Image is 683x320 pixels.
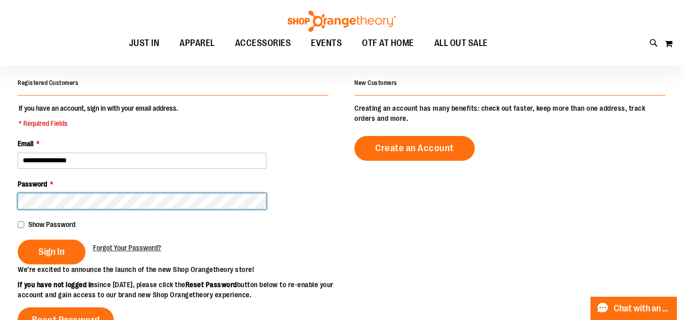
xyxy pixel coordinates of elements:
[354,103,665,123] p: Creating an account has many benefits: check out faster, keep more than one address, track orders...
[354,79,397,86] strong: New Customers
[129,32,160,55] span: JUST IN
[18,240,85,264] button: Sign In
[38,246,65,257] span: Sign In
[18,79,78,86] strong: Registered Customers
[18,281,94,289] strong: If you have not logged in
[18,140,33,148] span: Email
[18,180,47,188] span: Password
[186,281,237,289] strong: Reset Password
[93,244,161,252] span: Forgot Your Password?
[18,264,342,275] p: We’re excited to announce the launch of the new Shop Orangetheory store!
[28,220,75,228] span: Show Password
[311,32,342,55] span: EVENTS
[93,243,161,253] a: Forgot Your Password?
[19,118,178,128] span: * Required Fields
[375,143,454,154] span: Create an Account
[18,280,342,300] p: since [DATE], please click the button below to re-enable your account and gain access to our bran...
[235,32,291,55] span: ACCESSORIES
[590,297,677,320] button: Chat with an Expert
[362,32,414,55] span: OTF AT HOME
[614,304,671,313] span: Chat with an Expert
[354,136,475,161] a: Create an Account
[18,103,179,128] legend: If you have an account, sign in with your email address.
[434,32,488,55] span: ALL OUT SALE
[179,32,215,55] span: APPAREL
[286,11,397,32] img: Shop Orangetheory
